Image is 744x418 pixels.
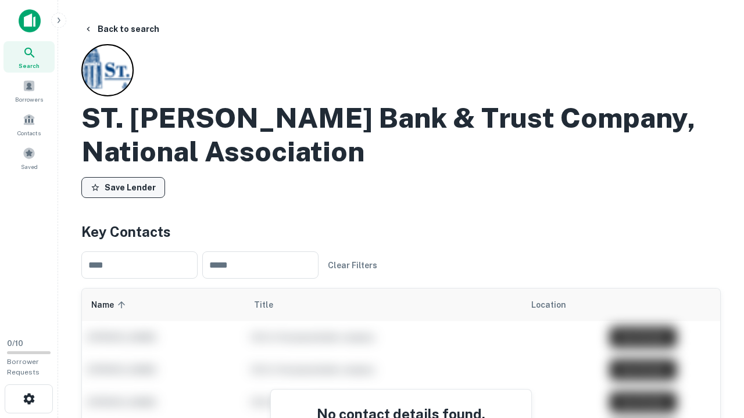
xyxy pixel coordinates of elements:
a: Search [3,41,55,73]
a: Saved [3,142,55,174]
iframe: Chat Widget [686,288,744,344]
button: Clear Filters [323,255,382,276]
button: Save Lender [81,177,165,198]
span: Borrowers [15,95,43,104]
h4: Key Contacts [81,221,721,242]
span: Borrower Requests [7,358,40,376]
img: capitalize-icon.png [19,9,41,33]
a: Borrowers [3,75,55,106]
button: Back to search [79,19,164,39]
span: Saved [21,162,38,171]
a: Contacts [3,109,55,140]
span: 0 / 10 [7,339,23,348]
span: Search [19,61,40,70]
span: Contacts [17,128,41,138]
h2: ST. [PERSON_NAME] Bank & Trust Company, National Association [81,101,721,168]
